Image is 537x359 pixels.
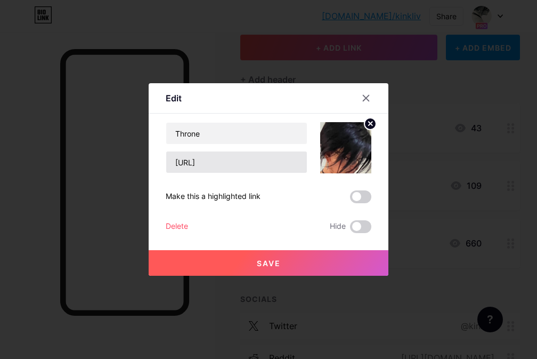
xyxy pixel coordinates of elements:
div: Delete [166,220,188,233]
div: Make this a highlighted link [166,190,261,203]
span: Hide [330,220,346,233]
img: link_thumbnail [320,122,371,173]
button: Save [149,250,388,276]
div: Edit [166,92,182,105]
span: Save [257,259,281,268]
input: URL [166,151,307,173]
input: Title [166,123,307,144]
